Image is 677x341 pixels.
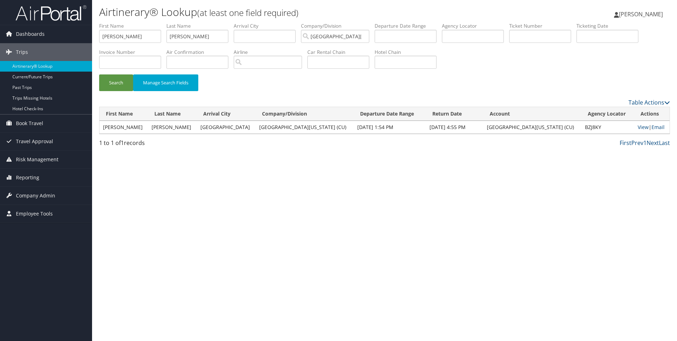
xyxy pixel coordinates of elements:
td: [GEOGRAPHIC_DATA] [197,121,256,134]
div: 1 to 1 of records [99,139,234,151]
label: First Name [99,22,166,29]
img: airportal-logo.png [16,5,86,21]
span: Company Admin [16,187,55,205]
th: Arrival City: activate to sort column ascending [197,107,256,121]
td: | [634,121,670,134]
th: Last Name: activate to sort column ascending [148,107,197,121]
th: First Name: activate to sort column ascending [99,107,148,121]
h1: Airtinerary® Lookup [99,5,480,19]
a: First [620,139,631,147]
label: Ticket Number [509,22,576,29]
td: [PERSON_NAME] [148,121,197,134]
label: Airline [234,49,307,56]
button: Search [99,74,133,91]
th: Account: activate to sort column ascending [483,107,581,121]
label: Company/Division [301,22,375,29]
label: Hotel Chain [375,49,442,56]
label: Air Confirmation [166,49,234,56]
th: Agency Locator: activate to sort column ascending [581,107,634,121]
a: View [638,124,649,130]
th: Departure Date Range: activate to sort column ascending [354,107,426,121]
td: [GEOGRAPHIC_DATA][US_STATE] (CU) [483,121,581,134]
label: Departure Date Range [375,22,442,29]
span: Risk Management [16,151,58,168]
label: Invoice Number [99,49,166,56]
label: Agency Locator [442,22,509,29]
span: Travel Approval [16,133,53,150]
a: [PERSON_NAME] [614,4,670,25]
th: Return Date: activate to sort column ascending [426,107,483,121]
button: Manage Search Fields [133,74,198,91]
a: Last [659,139,670,147]
td: [PERSON_NAME] [99,121,148,134]
span: Employee Tools [16,205,53,223]
td: [GEOGRAPHIC_DATA][US_STATE] (CU) [256,121,354,134]
label: Ticketing Date [576,22,644,29]
a: Email [652,124,665,130]
td: [DATE] 4:55 PM [426,121,483,134]
td: [DATE] 1:54 PM [354,121,426,134]
a: Table Actions [628,99,670,106]
a: Prev [631,139,643,147]
span: Dashboards [16,25,45,43]
label: Car Rental Chain [307,49,375,56]
a: Next [647,139,659,147]
label: Last Name [166,22,234,29]
small: (at least one field required) [197,7,298,18]
span: 1 [121,139,124,147]
label: Arrival City [234,22,301,29]
th: Actions [634,107,670,121]
td: BZJ8KY [581,121,634,134]
span: [PERSON_NAME] [619,10,663,18]
span: Book Travel [16,114,43,132]
th: Company/Division [256,107,354,121]
span: Trips [16,43,28,61]
a: 1 [643,139,647,147]
span: Reporting [16,169,39,186]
